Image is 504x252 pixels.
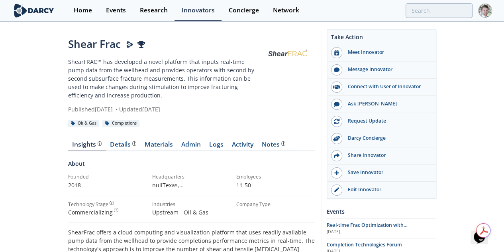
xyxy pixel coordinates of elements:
[327,165,436,182] button: Save Innovator
[68,201,108,208] div: Technology Stage
[342,66,431,73] div: Message Innovator
[114,105,119,113] span: •
[342,49,431,56] div: Meet Innovator
[342,135,431,142] div: Darcy Concierge
[229,7,259,14] div: Concierge
[12,4,56,18] img: logo-wide.svg
[258,141,290,151] a: Notes
[68,36,262,52] div: Shear Frac
[236,173,315,181] div: Employees
[327,182,436,198] a: Edit Innovator
[68,208,147,216] div: Commercializing
[182,7,215,14] div: Innovators
[126,41,133,48] img: Darcy Presenter
[236,208,315,216] p: --
[102,120,140,127] div: Completions
[327,229,436,235] div: [DATE]
[68,173,147,181] div: Founded
[106,7,126,14] div: Events
[342,117,431,125] div: Request Update
[342,169,431,176] div: Save Innovator
[68,181,147,189] p: 2018
[152,181,231,189] p: nullTexas , [GEOGRAPHIC_DATA]
[68,58,262,99] p: ShearFRAC™ has developed a novel platform that inputs real-time pump data from the wellhead and p...
[140,7,168,14] div: Research
[327,241,402,248] span: Completion Technologies Forum
[262,141,285,148] div: Notes
[74,7,92,14] div: Home
[327,204,436,218] div: Events
[114,208,118,212] img: information.svg
[236,181,315,189] p: 11-50
[205,141,228,151] a: Logs
[152,201,231,208] div: Industries
[342,186,431,193] div: Edit Innovator
[236,201,315,208] div: Company Type
[327,33,436,44] div: Take Action
[342,100,431,107] div: Ask [PERSON_NAME]
[228,141,258,151] a: Activity
[68,120,100,127] div: Oil & Gas
[478,4,492,18] img: Profile
[141,141,177,151] a: Materials
[106,141,141,151] a: Details
[177,141,205,151] a: Admin
[68,159,315,173] div: About
[342,83,431,90] div: Connect with User of Innovator
[327,222,408,236] span: Real-time Frac Optimization with [PERSON_NAME]
[98,141,102,146] img: information.svg
[406,3,473,18] input: Advanced Search
[72,141,102,148] div: Insights
[110,141,136,148] div: Details
[471,220,496,244] iframe: chat widget
[152,208,208,216] span: Upstream - Oil & Gas
[110,201,114,205] img: information.svg
[273,7,299,14] div: Network
[327,222,436,235] a: Real-time Frac Optimization with [PERSON_NAME] [DATE]
[68,105,262,113] div: Published [DATE] Updated [DATE]
[68,141,106,151] a: Insights
[152,173,231,181] div: Headquarters
[132,141,137,146] img: information.svg
[281,141,286,146] img: information.svg
[342,152,431,159] div: Share Innovator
